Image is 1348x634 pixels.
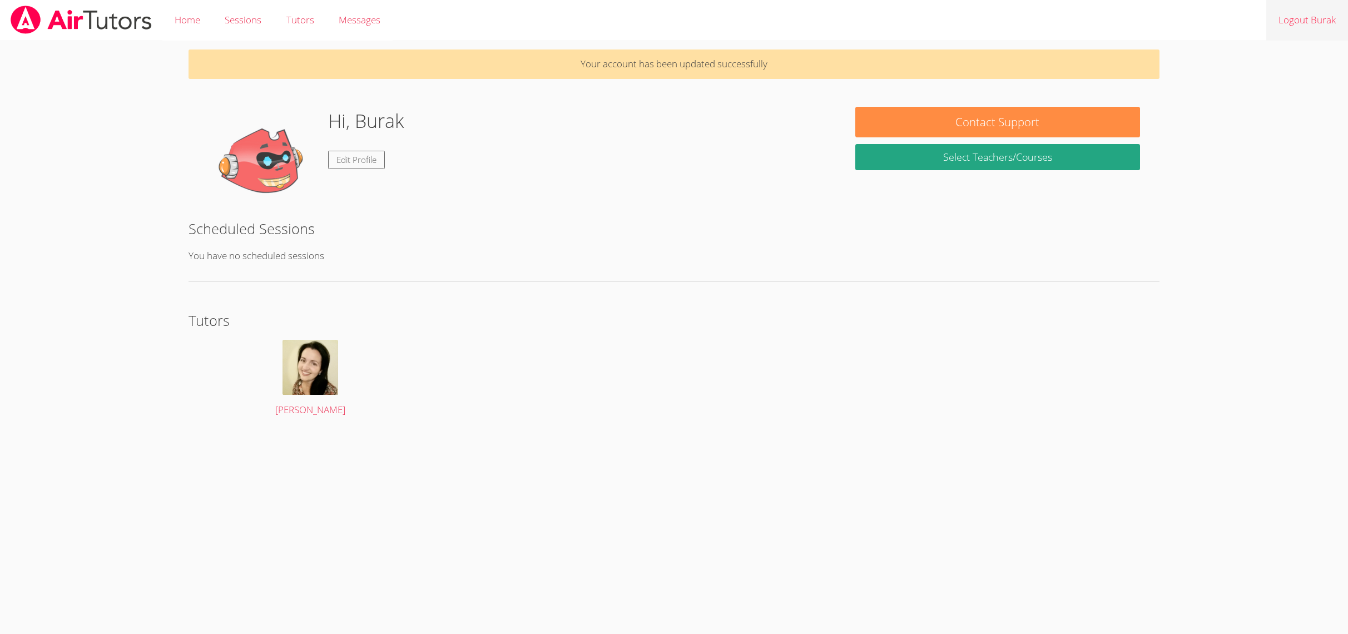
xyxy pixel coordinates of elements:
span: Messages [339,13,380,26]
button: Contact Support [855,107,1140,137]
a: [PERSON_NAME] [208,340,412,418]
p: You have no scheduled sessions [189,248,1159,264]
h1: Hi, Burak [328,107,404,135]
img: default.png [208,107,319,218]
p: Your account has been updated successfully [189,49,1159,79]
a: Edit Profile [328,151,385,169]
img: Screenshot%202022-07-16%2010.55.09%20PM.png [283,340,338,395]
img: airtutors_banner-c4298cdbf04f3fff15de1276eac7730deb9818008684d7c2e4769d2f7ddbe033.png [9,6,153,34]
h2: Scheduled Sessions [189,218,1159,239]
span: [PERSON_NAME] [275,403,345,416]
h2: Tutors [189,310,1159,331]
a: Select Teachers/Courses [855,144,1140,170]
